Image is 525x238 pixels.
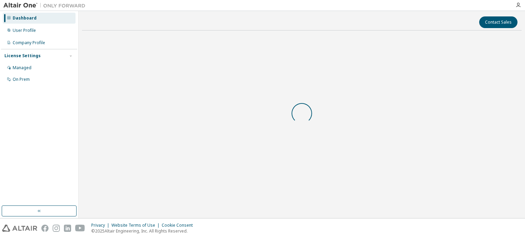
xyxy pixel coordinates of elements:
[91,228,197,234] p: © 2025 Altair Engineering, Inc. All Rights Reserved.
[162,223,197,228] div: Cookie Consent
[2,225,37,232] img: altair_logo.svg
[13,77,30,82] div: On Prem
[13,15,37,21] div: Dashboard
[3,2,89,9] img: Altair One
[4,53,41,59] div: License Settings
[13,40,45,46] div: Company Profile
[13,65,31,71] div: Managed
[13,28,36,33] div: User Profile
[41,225,49,232] img: facebook.svg
[479,16,517,28] button: Contact Sales
[111,223,162,228] div: Website Terms of Use
[53,225,60,232] img: instagram.svg
[64,225,71,232] img: linkedin.svg
[91,223,111,228] div: Privacy
[75,225,85,232] img: youtube.svg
